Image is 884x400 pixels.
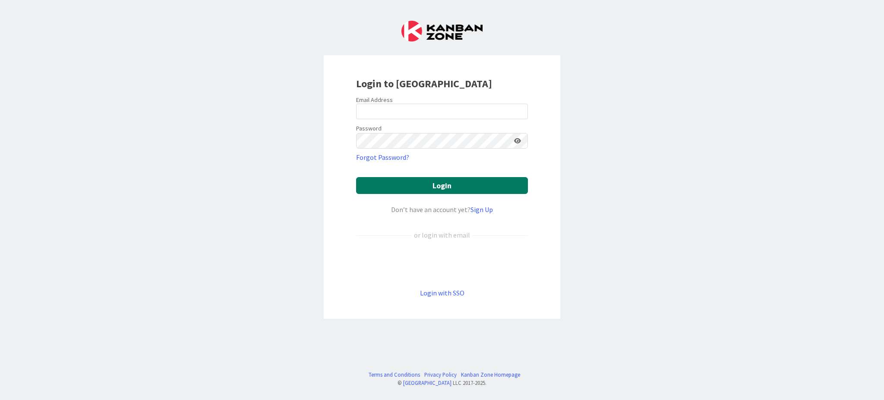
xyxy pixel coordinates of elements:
a: Kanban Zone Homepage [461,371,520,379]
a: Terms and Conditions [369,371,420,379]
a: Forgot Password? [356,152,409,162]
div: © LLC 2017- 2025 . [364,379,520,387]
label: Email Address [356,96,393,104]
label: Password [356,124,382,133]
iframe: Sign in with Google Button [352,254,532,273]
a: Login with SSO [420,289,464,297]
a: Sign Up [470,205,493,214]
a: [GEOGRAPHIC_DATA] [403,379,451,386]
div: Don’t have an account yet? [356,204,528,215]
a: Privacy Policy [424,371,457,379]
img: Kanban Zone [401,21,483,41]
div: or login with email [412,230,472,240]
button: Login [356,177,528,194]
b: Login to [GEOGRAPHIC_DATA] [356,77,492,90]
